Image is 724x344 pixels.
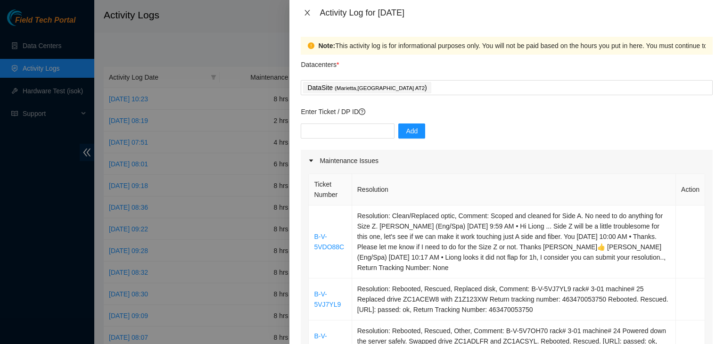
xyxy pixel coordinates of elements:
[309,174,352,205] th: Ticket Number
[359,108,365,115] span: question-circle
[301,106,713,117] p: Enter Ticket / DP ID
[314,290,341,308] a: B-V-5VJ7YL9
[301,55,339,70] p: Datacenters
[314,233,344,251] a: B-V-5VDO88C
[335,85,425,91] span: ( Marietta,[GEOGRAPHIC_DATA] AT2
[307,82,427,93] p: DataSite )
[352,174,676,205] th: Resolution
[308,158,314,164] span: caret-right
[676,174,705,205] th: Action
[398,123,425,139] button: Add
[320,8,713,18] div: Activity Log for [DATE]
[352,205,676,278] td: Resolution: Clean/Replaced optic, Comment: Scoped and cleaned for Side A. No need to do anything ...
[406,126,418,136] span: Add
[304,9,311,16] span: close
[301,150,713,172] div: Maintenance Issues
[301,8,314,17] button: Close
[352,278,676,320] td: Resolution: Rebooted, Rescued, Replaced disk, Comment: B-V-5VJ7YL9 rack# 3-01 machine# 25 Replace...
[308,42,314,49] span: exclamation-circle
[318,41,335,51] strong: Note:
